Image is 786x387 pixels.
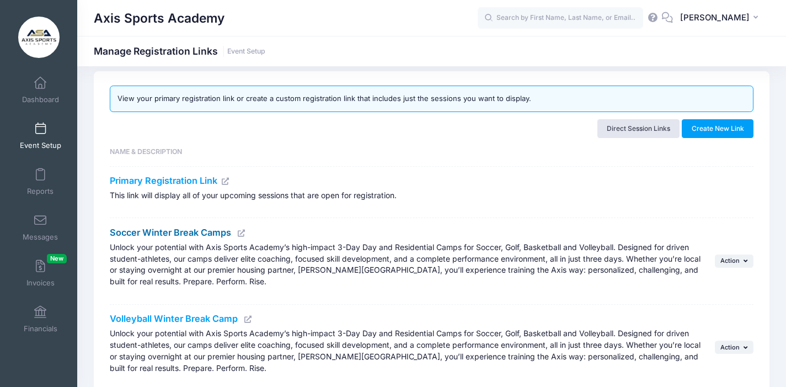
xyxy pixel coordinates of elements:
[23,232,58,242] span: Messages
[110,313,238,324] a: Volleyball Winter Break Camp
[94,45,265,57] h1: Manage Registration Links
[478,7,643,29] input: Search by First Name, Last Name, or Email...
[20,141,61,150] span: Event Setup
[14,116,67,155] a: Event Setup
[680,12,750,24] span: [PERSON_NAME]
[14,208,67,247] a: Messages
[47,254,67,263] span: New
[24,324,57,333] span: Financials
[14,71,67,109] a: Dashboard
[597,119,680,138] a: Direct Session Links
[682,119,753,138] button: Create New Link
[94,6,224,31] h1: Axis Sports Academy
[673,6,769,31] button: [PERSON_NAME]
[22,95,59,104] span: Dashboard
[14,300,67,338] a: Financials
[110,175,230,186] a: Primary Registration Link
[14,254,67,293] a: InvoicesNew
[110,242,704,288] p: Unlock your potential with Axis Sports Academy’s high-impact 3-Day Day and Residential Camps for ...
[18,17,60,58] img: Axis Sports Academy
[715,341,753,354] button: Action
[720,257,740,264] span: Action
[14,162,67,201] a: Reports
[227,47,265,56] a: Event Setup
[110,138,709,167] th: Name & Description
[110,328,704,374] p: Unlock your potential with Axis Sports Academy’s high-impact 3-Day Day and Residential Camps for ...
[720,343,740,351] span: Action
[27,187,54,196] span: Reports
[110,190,704,202] p: This link will display all of your upcoming sessions that are open for registration.
[117,93,531,104] div: View your primary registration link or create a custom registration link that includes just the s...
[26,278,55,288] span: Invoices
[715,255,753,268] button: Action
[110,227,231,238] a: Soccer Winter Break Camps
